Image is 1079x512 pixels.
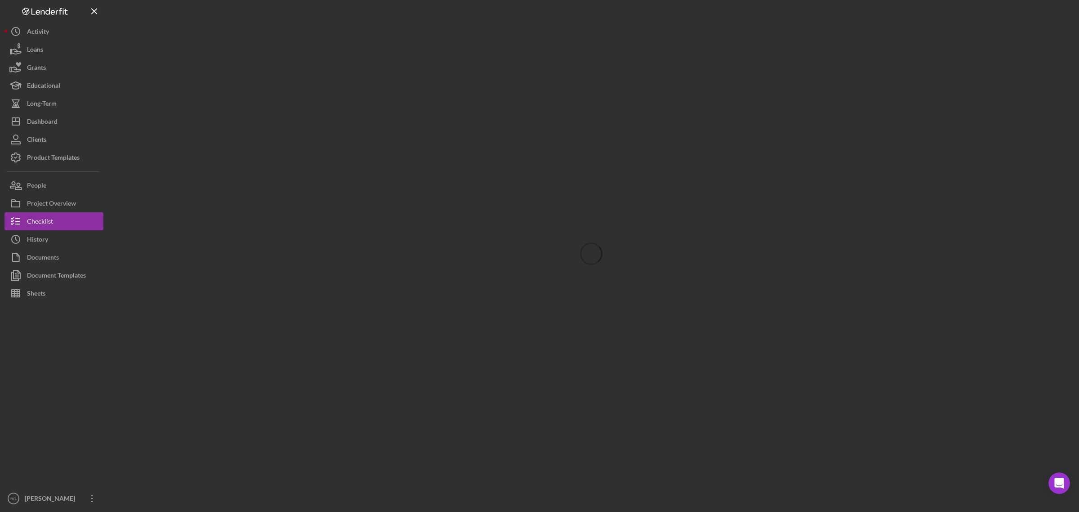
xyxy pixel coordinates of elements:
[27,148,80,169] div: Product Templates
[4,212,103,230] button: Checklist
[27,112,58,133] div: Dashboard
[27,58,46,79] div: Grants
[4,176,103,194] button: People
[4,22,103,40] button: Activity
[4,284,103,302] button: Sheets
[22,490,81,510] div: [PERSON_NAME]
[27,266,86,287] div: Document Templates
[4,248,103,266] button: Documents
[27,40,43,61] div: Loans
[27,76,60,97] div: Educational
[4,230,103,248] button: History
[4,40,103,58] button: Loans
[1048,472,1070,494] iframe: Intercom live chat
[4,94,103,112] button: Long-Term
[27,284,45,305] div: Sheets
[4,194,103,212] button: Project Overview
[27,176,46,197] div: People
[27,22,49,43] div: Activity
[4,76,103,94] button: Educational
[27,212,53,233] div: Checklist
[27,94,57,115] div: Long-Term
[27,248,59,269] div: Documents
[10,496,17,501] text: BG
[27,230,48,251] div: History
[4,490,103,508] button: BG[PERSON_NAME]
[4,130,103,148] button: Clients
[4,148,103,166] button: Product Templates
[4,112,103,130] button: Dashboard
[27,194,76,215] div: Project Overview
[27,130,46,151] div: Clients
[4,58,103,76] button: Grants
[4,266,103,284] button: Document Templates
